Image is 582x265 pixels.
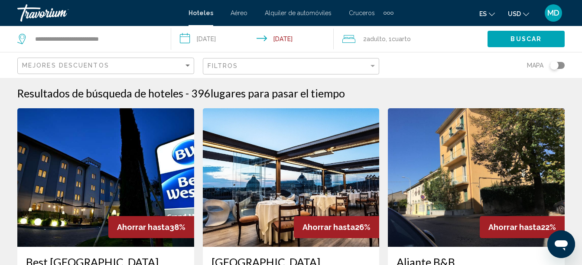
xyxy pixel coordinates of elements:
[334,26,488,52] button: Travelers: 2 adults, 0 children
[508,10,521,17] span: USD
[22,62,192,70] mat-select: Sort by
[392,36,411,42] span: Cuarto
[203,58,380,75] button: Filter
[363,33,386,45] span: 2
[510,36,542,43] span: Buscar
[265,10,332,16] a: Alquiler de automóviles
[508,7,529,20] button: Change currency
[384,6,393,20] button: Extra navigation items
[231,10,247,16] a: Aéreo
[17,87,183,100] h1: Resultados de búsqueda de hoteles
[17,108,194,247] img: Hotel image
[294,216,379,238] div: 26%
[349,10,375,16] a: Cruceros
[527,59,543,71] span: Mapa
[480,216,565,238] div: 22%
[542,4,565,22] button: User Menu
[386,33,411,45] span: , 1
[203,108,380,247] img: Hotel image
[367,36,386,42] span: Adulto
[117,223,169,232] span: Ahorrar hasta
[543,61,565,69] button: Toggle map
[17,4,180,22] a: Travorium
[191,87,345,100] h2: 396
[171,26,334,52] button: Check-in date: Oct 19, 2025 Check-out date: Oct 21, 2025
[208,62,238,69] span: Filtros
[488,31,565,47] button: Buscar
[22,62,109,69] span: Mejores descuentos
[488,223,541,232] span: Ahorrar hasta
[108,216,194,238] div: 38%
[189,10,213,16] a: Hoteles
[302,223,355,232] span: Ahorrar hasta
[479,10,487,17] span: es
[547,9,559,17] span: MD
[388,108,565,247] img: Hotel image
[185,87,189,100] span: -
[479,7,495,20] button: Change language
[547,230,575,258] iframe: Button to launch messaging window
[211,87,345,100] span: lugares para pasar el tiempo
